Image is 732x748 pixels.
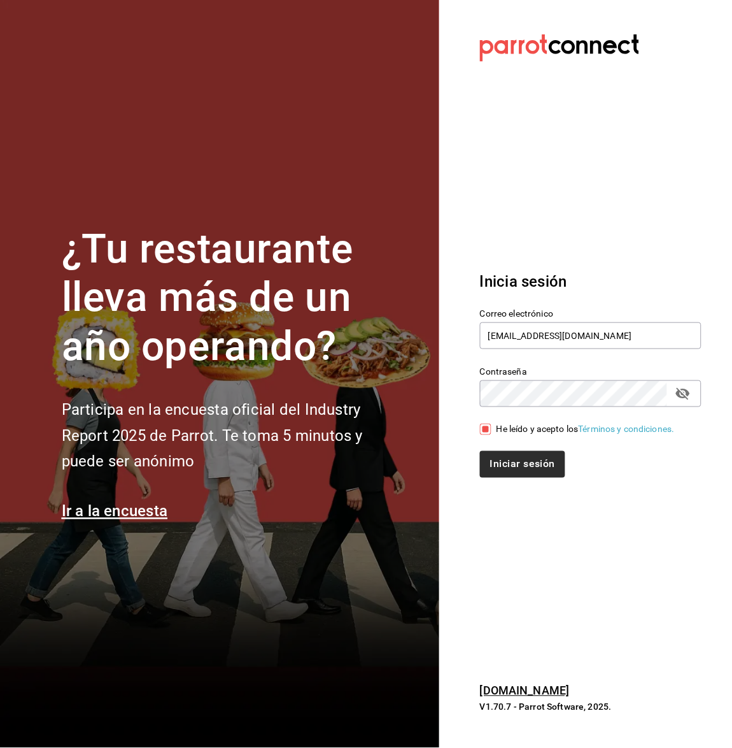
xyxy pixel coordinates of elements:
a: [DOMAIN_NAME] [480,684,570,698]
a: Ir a la encuesta [62,503,168,521]
p: V1.70.7 - Parrot Software, 2025. [480,701,701,714]
input: Ingresa tu correo electrónico [480,322,701,349]
h2: Participa en la encuesta oficial del Industry Report 2025 de Parrot. Te toma 5 minutos y puede se... [62,397,405,475]
h1: ¿Tu restaurante lleva más de un año operando? [62,225,405,371]
div: He leído y acepto los [496,422,675,436]
a: Términos y condiciones. [579,424,675,434]
button: Iniciar sesión [480,451,565,478]
label: Contraseña [480,367,701,376]
label: Correo electrónico [480,309,701,318]
button: passwordField [672,383,694,405]
h3: Inicia sesión [480,270,701,293]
